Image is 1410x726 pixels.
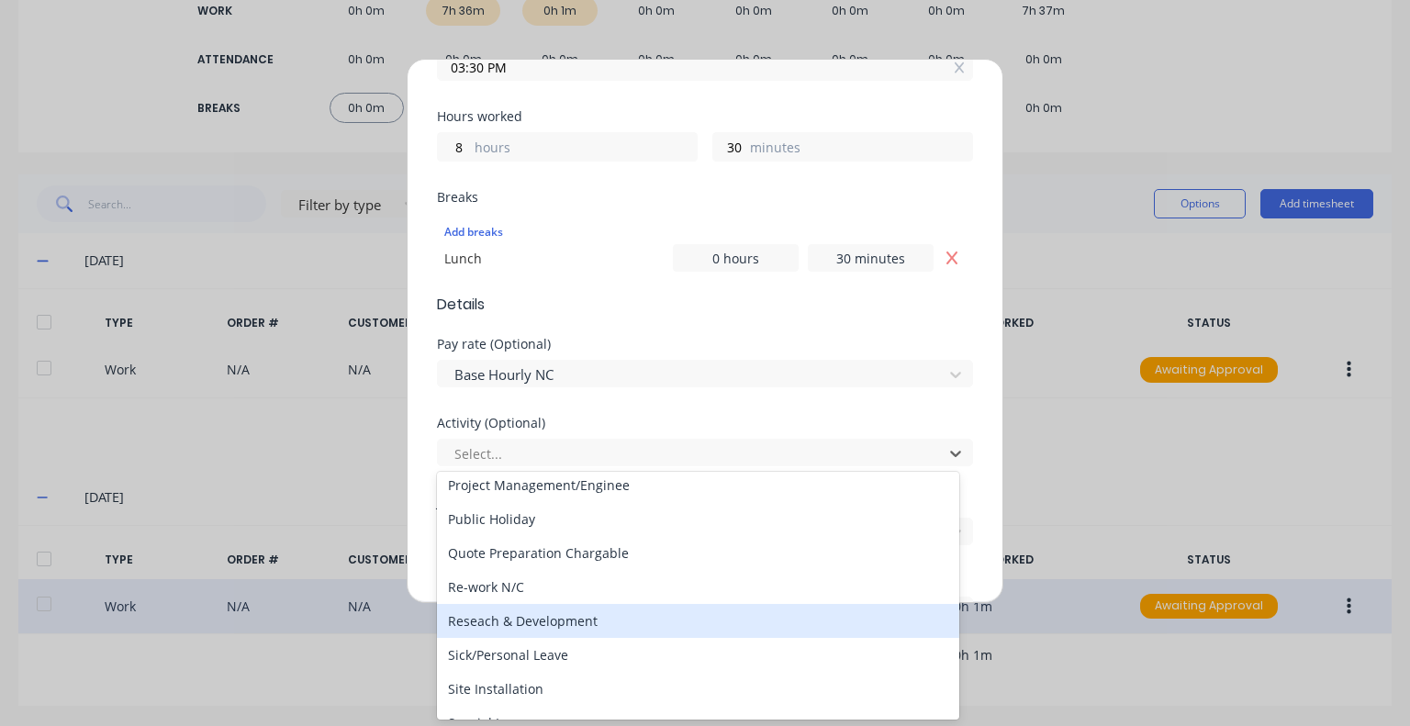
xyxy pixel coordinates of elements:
label: hours [475,138,697,161]
input: 0 [438,133,470,161]
div: Add breaks [444,220,966,244]
div: Sick/Personal Leave [437,638,959,672]
div: Public Holiday [437,502,959,536]
div: Site Installation [437,672,959,706]
button: Remove Lunch [938,244,966,272]
div: Hours worked [437,110,973,123]
div: Pay rate (Optional) [437,338,973,351]
div: Re-work N/C [437,570,959,604]
label: minutes [750,138,972,161]
div: Project Management/Enginee [437,468,959,502]
input: 0 [713,133,745,161]
input: 0 [673,244,799,272]
div: Reseach & Development [437,604,959,638]
div: Activity (Optional) [437,417,973,430]
div: Breaks [437,191,973,204]
input: 0 [808,244,934,272]
span: Details [437,294,973,316]
div: Lunch [444,249,673,268]
div: Quote Preparation Chargable [437,536,959,570]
